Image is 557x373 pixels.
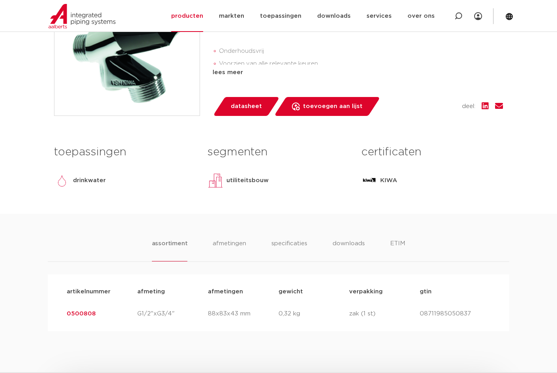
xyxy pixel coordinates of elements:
img: KIWA [361,173,377,188]
li: downloads [333,239,365,261]
p: artikelnummer [67,287,137,297]
p: verpakking [349,287,420,297]
p: gewicht [278,287,349,297]
li: specificaties [271,239,307,261]
p: KIWA [380,176,397,185]
p: utiliteitsbouw [226,176,269,185]
p: afmeting [137,287,208,297]
div: lees meer [213,68,503,77]
a: datasheet [213,97,280,116]
img: utiliteitsbouw [207,173,223,188]
p: G1/2"xG3/4" [137,309,208,319]
p: gtin [420,287,490,297]
span: toevoegen aan lijst [303,100,363,113]
p: zak (1 st) [349,309,420,319]
li: Onderhoudsvrij [219,45,503,58]
a: 0500808 [67,311,96,317]
p: 88x83x43 mm [208,309,278,319]
h3: toepassingen [54,144,196,160]
h3: certificaten [361,144,503,160]
li: Voorzien van alle relevante keuren [219,58,503,70]
p: drinkwater [73,176,106,185]
li: assortiment [152,239,188,261]
p: afmetingen [208,287,278,297]
img: drinkwater [54,173,70,188]
li: afmetingen [213,239,246,261]
p: 08711985050837 [420,309,490,319]
span: deel: [462,102,475,111]
h3: segmenten [207,144,349,160]
p: 0,32 kg [278,309,349,319]
li: ETIM [390,239,405,261]
span: datasheet [231,100,262,113]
